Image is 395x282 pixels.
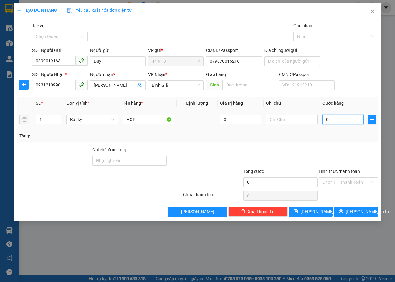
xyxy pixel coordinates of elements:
[148,47,204,54] div: VP gửi
[370,9,375,14] span: close
[32,47,88,54] div: SĐT Người Gửi
[294,209,298,214] span: save
[222,80,276,90] input: Dọc đường
[220,115,261,124] input: 0
[368,115,376,124] button: plus
[19,133,153,139] div: Tổng: 1
[52,32,97,41] div: 60.000
[70,115,114,124] span: Bất kỳ
[53,20,96,29] div: 0948669095
[181,208,214,215] span: [PERSON_NAME]
[334,207,378,217] button: printer[PERSON_NAME] và In
[241,209,245,214] span: delete
[79,82,84,87] span: phone
[52,34,57,40] span: C :
[123,101,143,106] span: Tên hàng
[364,3,381,20] button: Close
[53,5,96,13] div: Bình Giã
[182,191,243,202] div: Chưa thanh toán
[264,56,320,66] input: Địa chỉ của người gửi
[53,6,68,12] span: Nhận:
[67,8,132,13] span: Yêu cầu xuất hóa đơn điện tử
[67,8,72,13] img: icon
[168,207,227,217] button: [PERSON_NAME]
[266,115,318,124] input: Ghi Chú
[279,71,335,78] div: CMND/Passport
[19,82,28,87] span: plus
[92,156,167,166] input: Ghi chú đơn hàng
[206,47,262,54] div: CMND/Passport
[92,147,126,152] label: Ghi chú đơn hàng
[322,101,344,106] span: Cước hàng
[289,207,333,217] button: save[PERSON_NAME]
[339,209,343,214] span: printer
[5,5,48,13] div: 44 NTB
[206,72,226,77] span: Giao hàng
[32,71,88,78] div: SĐT Người Nhận
[90,47,146,54] div: Người gửi
[17,8,21,12] span: plus
[220,101,243,106] span: Giá trị hàng
[19,80,29,90] button: plus
[36,101,41,106] span: SL
[206,80,222,90] span: Giao
[5,6,15,12] span: Gửi:
[152,57,200,66] span: 44 NTB
[17,8,57,13] span: TẠO ĐƠN HÀNG
[90,71,146,78] div: Người nhận
[369,117,375,122] span: plus
[32,23,44,28] label: Tác vụ
[186,101,208,106] span: Định lượng
[5,20,48,29] div: 0903965119
[152,81,200,90] span: Bình Giã
[5,13,48,20] div: Bình
[346,208,389,215] span: [PERSON_NAME] và In
[319,169,360,174] label: Hình thức thanh toán
[137,83,142,88] span: user-add
[293,23,312,28] label: Gán nhãn
[264,97,320,109] th: Ghi chú
[301,208,334,215] span: [PERSON_NAME]
[53,13,96,20] div: VƯƠNG
[5,45,96,53] div: Tên hàng: 2 HÀNG ( : 2 )
[148,72,165,77] span: VP Nhận
[79,58,84,63] span: phone
[264,47,320,54] div: Địa chỉ người gửi
[123,115,174,124] input: VD: Bàn, Ghế
[243,169,264,174] span: Tổng cước
[228,207,288,217] button: deleteXóa Thông tin
[66,101,89,106] span: Đơn vị tính
[19,115,29,124] button: delete
[248,208,275,215] span: Xóa Thông tin
[67,44,75,53] span: SL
